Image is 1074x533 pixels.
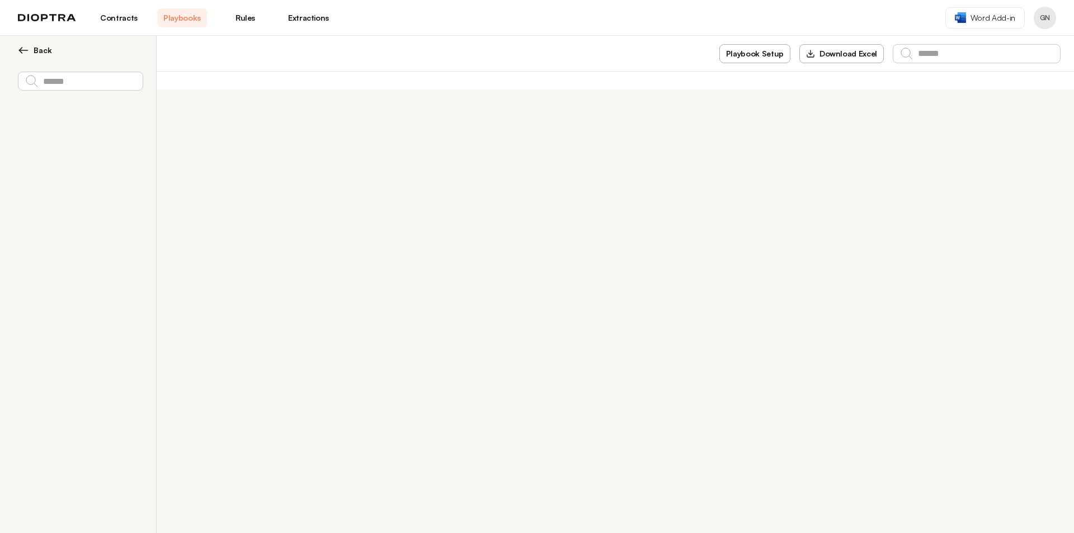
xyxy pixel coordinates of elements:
button: Profile menu [1034,7,1056,29]
img: word [955,12,966,23]
img: left arrow [18,45,29,56]
a: Extractions [284,8,333,27]
img: logo [18,14,76,22]
a: Playbooks [157,8,207,27]
a: Rules [220,8,270,27]
button: Back [18,45,143,56]
span: Back [34,45,52,56]
button: Download Excel [799,44,884,63]
button: Playbook Setup [719,44,790,63]
a: Contracts [94,8,144,27]
span: Word Add-in [971,12,1015,23]
a: Word Add-in [945,7,1025,29]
